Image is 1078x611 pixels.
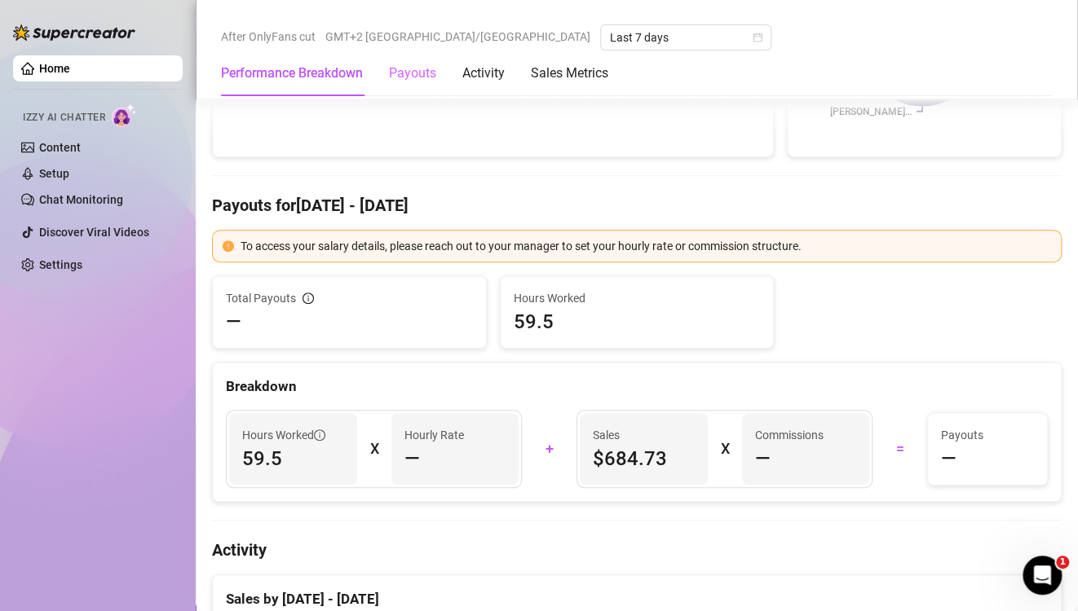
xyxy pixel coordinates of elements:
span: After OnlyFans cut [221,24,316,49]
article: Commissions [755,426,824,444]
span: Total Payouts [226,289,296,307]
div: Payouts [389,64,436,83]
span: — [755,446,771,472]
span: — [404,446,420,472]
span: info-circle [303,292,314,304]
span: info-circle [314,429,325,441]
a: Settings [39,258,82,271]
a: Chat Monitoring [39,193,123,206]
a: Content [39,141,81,154]
span: calendar [753,33,762,42]
div: Sales by [DATE] - [DATE] [226,575,1048,610]
span: — [226,309,241,335]
a: Setup [39,167,69,180]
div: Breakdown [226,376,1048,398]
div: To access your salary details, please reach out to your manager to set your hourly rate or commis... [241,237,1051,255]
span: exclamation-circle [223,240,234,252]
span: Sales [593,426,695,444]
div: Performance Breakdown [221,64,363,83]
a: Home [39,62,70,75]
div: X [370,436,378,462]
span: 1 [1056,556,1069,569]
a: Discover Viral Videos [39,226,149,239]
text: [PERSON_NAME]… [830,106,912,117]
img: logo-BBDzfeDw.svg [13,24,135,41]
div: Activity [462,64,505,83]
span: Hours Worked [242,426,325,444]
img: AI Chatter [112,103,137,127]
div: Sales Metrics [531,64,608,83]
div: X [721,436,729,462]
h4: Payouts for [DATE] - [DATE] [212,194,1062,217]
span: 59.5 [514,309,761,335]
span: Hours Worked [514,289,761,307]
div: = [882,436,917,462]
iframe: Intercom live chat [1023,556,1062,595]
span: — [941,446,957,472]
span: 59.5 [242,446,344,472]
span: GMT+2 [GEOGRAPHIC_DATA]/[GEOGRAPHIC_DATA] [325,24,590,49]
span: Payouts [941,426,1034,444]
span: $684.73 [593,446,695,472]
article: Hourly Rate [404,426,464,444]
div: + [532,436,567,462]
span: Izzy AI Chatter [23,110,105,125]
span: Last 7 days [610,25,762,50]
h4: Activity [212,538,1062,561]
